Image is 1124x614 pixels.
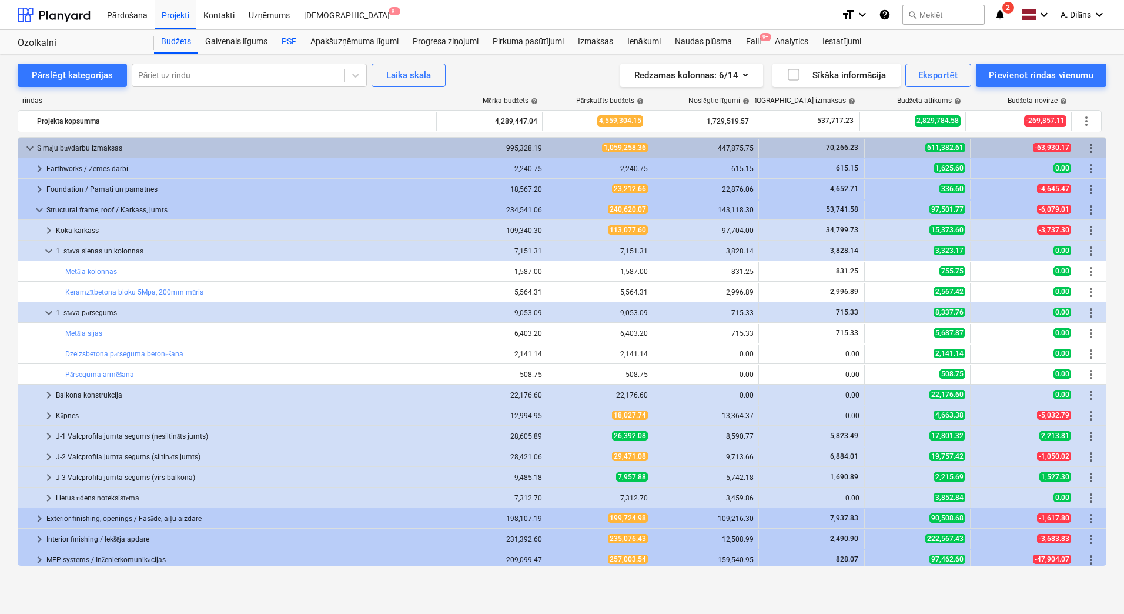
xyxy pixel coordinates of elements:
a: Analytics [768,30,815,54]
a: Galvenais līgums [198,30,275,54]
div: Earthworks / Zemes darbi [46,159,436,178]
span: 0.00 [1053,349,1071,358]
div: 109,340.30 [446,226,542,235]
div: rindas [18,96,437,105]
span: 508.75 [939,369,965,379]
span: 235,076.43 [608,534,648,543]
div: [DEMOGRAPHIC_DATA] izmaksas [740,96,855,105]
button: Redzamas kolonnas:6/14 [620,64,763,87]
span: help [952,98,961,105]
span: -6,079.01 [1037,205,1071,214]
div: 9,053.09 [446,309,542,317]
span: 23,212.66 [612,184,648,193]
div: Chat Widget [1065,558,1124,614]
span: 1,527.30 [1039,472,1071,482]
div: 12,994.95 [446,412,542,420]
div: 1. stāva sienas un kolonnas [56,242,436,261]
div: 2,240.75 [446,165,542,173]
i: keyboard_arrow_down [1092,8,1106,22]
span: help [1058,98,1067,105]
span: keyboard_arrow_right [32,512,46,526]
span: 615.15 [835,164,859,172]
div: 22,176.60 [446,391,542,399]
span: Vairāk darbību [1084,347,1098,361]
div: 0.00 [764,371,859,379]
span: -4,645.47 [1037,184,1071,193]
span: Vairāk darbību [1079,114,1093,128]
span: 2,490.90 [829,535,859,543]
span: 9+ [389,7,400,15]
span: 1,625.60 [934,163,965,173]
span: Vairāk darbību [1084,491,1098,505]
span: 4,652.71 [829,185,859,193]
button: Sīkāka informācija [772,64,901,87]
span: 5,687.87 [934,328,965,338]
span: -5,032.79 [1037,411,1071,420]
span: keyboard_arrow_right [32,532,46,546]
span: keyboard_arrow_right [32,162,46,176]
span: 18,027.74 [612,411,648,420]
span: Vairāk darbību [1084,141,1098,155]
span: Vairāk darbību [1084,470,1098,485]
div: 7,312.70 [446,494,542,502]
span: 0.00 [1053,287,1071,296]
span: 34,799.73 [825,226,859,234]
div: MEP systems / Inženierkomunikācijas [46,550,436,569]
span: 3,852.84 [934,493,965,502]
span: Vairāk darbību [1084,409,1098,423]
div: 0.00 [764,391,859,399]
span: keyboard_arrow_right [32,182,46,196]
i: Zināšanu pamats [879,8,891,22]
i: keyboard_arrow_down [855,8,869,22]
span: 0.00 [1053,308,1071,317]
a: Naudas plūsma [668,30,740,54]
div: 9,713.66 [658,453,754,461]
span: 97,501.77 [929,205,965,214]
span: -269,857.11 [1024,115,1066,126]
i: keyboard_arrow_down [1037,8,1051,22]
span: 4,663.38 [934,411,965,420]
div: 0.00 [658,371,754,379]
span: 2,996.89 [829,288,859,296]
a: Budžets [154,30,198,54]
a: Izmaksas [571,30,620,54]
span: Vairāk darbību [1084,244,1098,258]
div: 3,828.14 [658,247,754,255]
div: 22,876.06 [658,185,754,193]
a: Ienākumi [620,30,668,54]
div: 7,312.70 [552,494,648,502]
span: search [908,10,917,19]
div: 18,567.20 [446,185,542,193]
a: Pārseguma armēšana [65,371,134,379]
span: 70,266.23 [825,144,859,152]
div: Ozolkalni [18,37,140,49]
div: Pievienot rindas vienumu [989,68,1093,83]
span: 4,559,304.15 [597,115,643,126]
div: 1. stāva pārsegums [56,303,436,322]
div: 12,508.99 [658,535,754,543]
a: PSF [275,30,303,54]
div: 109,216.30 [658,515,754,523]
span: 17,801.32 [929,431,965,441]
a: Keramzītbetona bloku 5Mpa, 200mm mūris [65,288,203,296]
div: 6,403.20 [552,329,648,338]
span: keyboard_arrow_right [42,491,56,505]
a: Metāla kolonnas [65,268,117,276]
div: 209,099.47 [446,556,542,564]
span: 0.00 [1053,163,1071,173]
span: keyboard_arrow_right [42,223,56,238]
span: 113,077.60 [608,225,648,235]
div: Structural frame, roof / Karkass, jumts [46,201,436,219]
div: 9,053.09 [552,309,648,317]
div: Budžeta novirze [1008,96,1067,105]
span: 715.33 [835,329,859,337]
div: 97,704.00 [658,226,754,235]
div: 13,364.37 [658,412,754,420]
span: 90,508.68 [929,513,965,523]
a: Metāla sijas [65,329,102,338]
div: Pārslēgt kategorijas [32,68,113,83]
span: 537,717.23 [816,116,855,126]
